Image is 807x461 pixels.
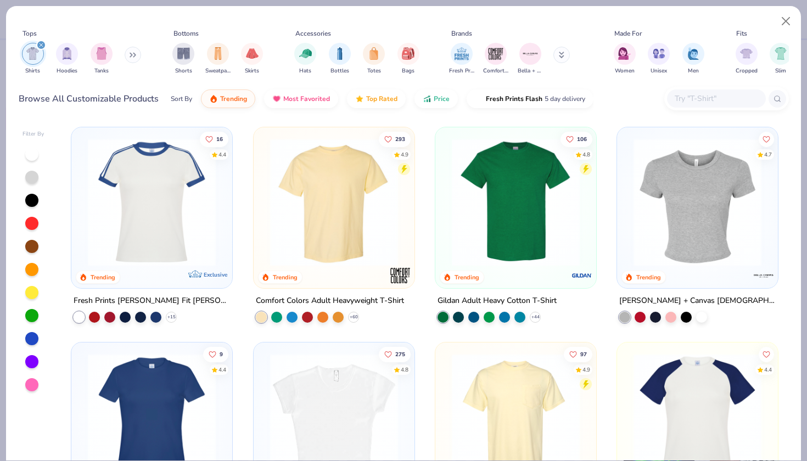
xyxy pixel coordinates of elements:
button: Like [759,347,774,362]
button: Trending [201,89,255,108]
div: Fits [736,29,747,38]
img: flash.gif [475,94,484,103]
div: filter for Slim [770,43,792,75]
div: filter for Fresh Prints [449,43,474,75]
div: filter for Cropped [736,43,758,75]
div: Accessories [295,29,331,38]
div: 4.4 [764,366,772,374]
div: 4.4 [218,150,226,159]
span: + 44 [531,314,539,321]
button: Like [561,131,592,147]
div: filter for Shirts [22,43,44,75]
button: filter button [736,43,758,75]
img: most_fav.gif [272,94,281,103]
div: filter for Tanks [91,43,113,75]
img: Bottles Image [334,47,346,60]
span: Price [434,94,450,103]
span: Shorts [175,67,192,75]
div: 4.8 [582,150,590,159]
div: Filter By [23,130,44,138]
img: Skirts Image [246,47,259,60]
button: filter button [56,43,78,75]
div: Comfort Colors Adult Heavyweight T-Shirt [256,294,404,308]
div: filter for Totes [363,43,385,75]
span: Fresh Prints [449,67,474,75]
input: Try "T-Shirt" [674,92,758,105]
span: Slim [775,67,786,75]
img: db319196-8705-402d-8b46-62aaa07ed94f [446,138,585,266]
span: 275 [395,352,405,357]
span: Most Favorited [283,94,330,103]
img: Slim Image [775,47,787,60]
button: filter button [648,43,670,75]
button: Top Rated [347,89,406,108]
span: Hats [299,67,311,75]
img: Gildan logo [571,265,593,286]
div: filter for Men [682,43,704,75]
div: 4.7 [764,150,772,159]
img: Bella + Canvas logo [753,265,775,286]
img: Men Image [687,47,699,60]
span: + 15 [167,314,176,321]
div: filter for Hats [294,43,316,75]
span: 106 [577,136,587,142]
span: + 60 [349,314,357,321]
button: filter button [241,43,263,75]
button: Like [203,347,228,362]
img: Totes Image [368,47,380,60]
span: Totes [367,67,381,75]
img: Comfort Colors logo [389,265,411,286]
img: Bella + Canvas Image [522,46,539,62]
button: filter button [329,43,351,75]
button: filter button [449,43,474,75]
div: filter for Sweatpants [205,43,231,75]
div: filter for Bags [397,43,419,75]
img: Unisex Image [653,47,665,60]
div: Gildan Adult Heavy Cotton T-Shirt [438,294,557,308]
div: filter for Women [614,43,636,75]
span: 293 [395,136,405,142]
span: Men [688,67,699,75]
img: Comfort Colors Image [487,46,504,62]
button: Fresh Prints Flash5 day delivery [467,89,593,108]
button: filter button [770,43,792,75]
button: filter button [363,43,385,75]
span: Unisex [651,67,667,75]
div: 4.9 [400,150,408,159]
div: 4.8 [400,366,408,374]
button: filter button [518,43,543,75]
img: Cropped Image [740,47,753,60]
span: Tanks [94,67,109,75]
img: Hats Image [299,47,312,60]
button: filter button [22,43,44,75]
button: Like [378,131,410,147]
div: filter for Unisex [648,43,670,75]
img: aa15adeb-cc10-480b-b531-6e6e449d5067 [628,138,767,266]
span: Top Rated [366,94,397,103]
button: Price [414,89,458,108]
div: Tops [23,29,37,38]
span: Exclusive [204,271,228,278]
span: Hoodies [57,67,77,75]
span: Sweatpants [205,67,231,75]
span: Women [615,67,635,75]
div: Bottoms [173,29,199,38]
div: filter for Shorts [172,43,194,75]
img: Tanks Image [96,47,108,60]
button: Like [759,131,774,147]
button: Most Favorited [264,89,338,108]
div: Fresh Prints [PERSON_NAME] Fit [PERSON_NAME] Shirt with Stripes [74,294,230,308]
div: 4.4 [218,366,226,374]
img: Hoodies Image [61,47,73,60]
span: 16 [216,136,223,142]
span: Cropped [736,67,758,75]
span: 9 [220,352,223,357]
div: Made For [614,29,642,38]
img: Shorts Image [177,47,190,60]
span: Bella + Canvas [518,67,543,75]
span: Trending [220,94,247,103]
button: filter button [397,43,419,75]
button: Like [564,347,592,362]
button: filter button [483,43,508,75]
img: Sweatpants Image [212,47,224,60]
